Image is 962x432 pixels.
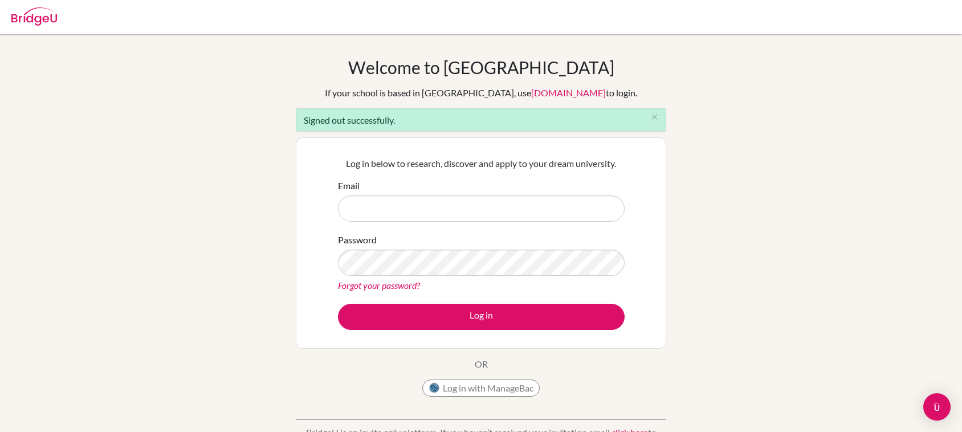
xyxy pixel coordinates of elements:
[531,87,606,98] a: [DOMAIN_NAME]
[338,179,360,193] label: Email
[338,304,625,330] button: Log in
[348,57,614,78] h1: Welcome to [GEOGRAPHIC_DATA]
[475,357,488,371] p: OR
[338,280,420,291] a: Forgot your password?
[338,233,377,247] label: Password
[325,86,637,100] div: If your school is based in [GEOGRAPHIC_DATA], use to login.
[11,7,57,26] img: Bridge-U
[422,380,540,397] button: Log in with ManageBac
[650,113,659,121] i: close
[338,157,625,170] p: Log in below to research, discover and apply to your dream university.
[643,109,666,126] button: Close
[296,108,666,132] div: Signed out successfully.
[923,393,951,421] div: Open Intercom Messenger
